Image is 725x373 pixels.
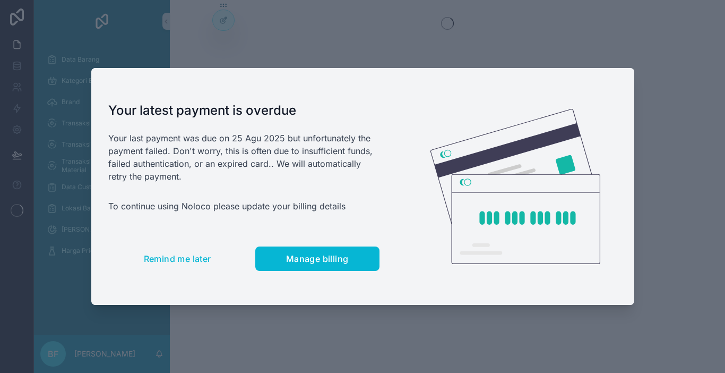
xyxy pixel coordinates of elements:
span: Remind me later [144,253,211,264]
span: Manage billing [286,253,349,264]
h1: Your latest payment is overdue [108,102,379,119]
p: To continue using Noloco please update your billing details [108,200,379,213]
img: Credit card illustration [430,109,600,264]
button: Manage billing [255,247,379,271]
p: Your last payment was due on 25 Agu 2025 but unfortunately the payment failed. Don't worry, this ... [108,132,379,183]
button: Remind me later [108,247,247,271]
